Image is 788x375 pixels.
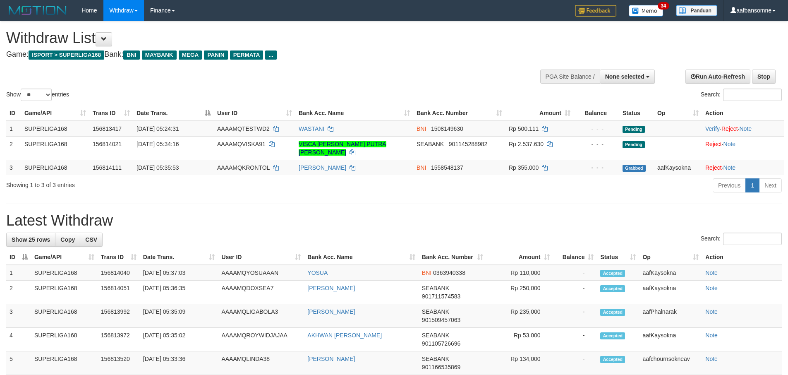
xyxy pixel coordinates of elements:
[6,328,31,351] td: 4
[449,141,487,147] span: Copy 901145288982 to clipboard
[431,164,463,171] span: Copy 1558548137 to clipboard
[6,4,69,17] img: MOTION_logo.png
[6,50,517,59] h4: Game: Bank:
[299,125,324,132] a: WASTANI
[295,106,413,121] th: Bank Acc. Name: activate to sort column ascending
[6,351,31,375] td: 5
[133,106,214,121] th: Date Trans.: activate to sort column descending
[486,351,553,375] td: Rp 134,000
[6,178,322,189] div: Showing 1 to 3 of 3 entries
[31,304,98,328] td: SUPERLIGA168
[6,160,21,175] td: 3
[705,164,722,171] a: Reject
[685,70,750,84] a: Run Auto-Refresh
[623,165,646,172] span: Grabbed
[31,281,98,304] td: SUPERLIGA168
[486,250,553,265] th: Amount: activate to sort column ascending
[204,50,228,60] span: PANIN
[265,50,276,60] span: ...
[299,141,386,156] a: VISCA [PERSON_NAME] PUTRA [PERSON_NAME]
[639,328,702,351] td: aafKaysokna
[701,233,782,245] label: Search:
[217,164,270,171] span: AAAAMQKRONTOL
[705,356,718,362] a: Note
[705,332,718,339] a: Note
[739,125,752,132] a: Note
[307,308,355,315] a: [PERSON_NAME]
[60,236,75,243] span: Copy
[31,351,98,375] td: SUPERLIGA168
[702,106,784,121] th: Action
[422,285,449,291] span: SEABANK
[217,141,266,147] span: AAAAMQVISKA91
[600,309,625,316] span: Accepted
[89,106,133,121] th: Trans ID: activate to sort column ascending
[486,265,553,281] td: Rp 110,000
[179,50,202,60] span: MEGA
[639,304,702,328] td: aafPhalnarak
[6,265,31,281] td: 1
[21,106,89,121] th: Game/API: activate to sort column ascending
[218,265,304,281] td: AAAAMQYOSUAAAN
[140,250,218,265] th: Date Trans.: activate to sort column ascending
[31,250,98,265] th: Game/API: activate to sort column ascending
[218,250,304,265] th: User ID: activate to sort column ascending
[21,136,89,160] td: SUPERLIGA168
[31,328,98,351] td: SUPERLIGA168
[654,160,702,175] td: aafKaysokna
[577,125,616,133] div: - - -
[723,164,736,171] a: Note
[137,125,179,132] span: [DATE] 05:24:31
[422,356,449,362] span: SEABANK
[6,304,31,328] td: 3
[98,328,140,351] td: 156813972
[6,136,21,160] td: 2
[723,141,736,147] a: Note
[218,351,304,375] td: AAAAMQLINDA38
[623,141,645,148] span: Pending
[80,233,103,247] a: CSV
[137,164,179,171] span: [DATE] 05:35:53
[98,250,140,265] th: Trans ID: activate to sort column ascending
[600,332,625,339] span: Accepted
[702,136,784,160] td: ·
[553,304,597,328] td: -
[705,308,718,315] a: Note
[140,304,218,328] td: [DATE] 05:35:09
[422,317,460,323] span: Copy 901509457063 to clipboard
[431,125,463,132] span: Copy 1508149630 to clipboard
[6,30,517,46] h1: Withdraw List
[701,89,782,101] label: Search:
[639,351,702,375] td: aafchournsokneav
[509,164,539,171] span: Rp 355.000
[713,178,746,192] a: Previous
[6,121,21,137] td: 1
[93,164,122,171] span: 156814111
[6,106,21,121] th: ID
[140,351,218,375] td: [DATE] 05:33:36
[142,50,177,60] span: MAYBANK
[230,50,263,60] span: PERMATA
[658,2,669,10] span: 34
[304,250,419,265] th: Bank Acc. Name: activate to sort column ascending
[413,106,505,121] th: Bank Acc. Number: activate to sort column ascending
[217,125,270,132] span: AAAAMQTESTWD2
[21,160,89,175] td: SUPERLIGA168
[540,70,600,84] div: PGA Site Balance /
[140,328,218,351] td: [DATE] 05:35:02
[6,250,31,265] th: ID: activate to sort column descending
[98,351,140,375] td: 156813520
[98,281,140,304] td: 156814051
[21,89,52,101] select: Showentries
[639,281,702,304] td: aafKaysokna
[85,236,97,243] span: CSV
[752,70,776,84] a: Stop
[486,281,553,304] td: Rp 250,000
[577,163,616,172] div: - - -
[600,270,625,277] span: Accepted
[702,121,784,137] td: · ·
[417,141,444,147] span: SEABANK
[705,285,718,291] a: Note
[702,160,784,175] td: ·
[417,164,426,171] span: BNI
